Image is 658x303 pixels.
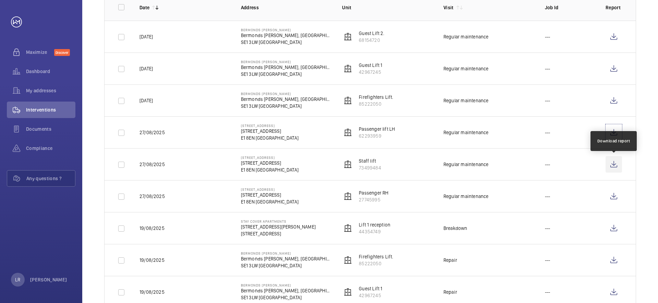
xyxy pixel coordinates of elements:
[139,129,165,136] p: 27/08/2025
[545,4,595,11] p: Job Id
[241,187,298,191] p: [STREET_ADDRESS]
[359,285,382,292] p: Guest Lift 1
[241,223,316,230] p: [STREET_ADDRESS][PERSON_NAME]
[344,160,352,168] img: elevator.svg
[545,225,550,232] p: ---
[344,65,352,73] img: elevator.svg
[443,225,467,232] div: Breakdown
[359,158,381,164] p: Staff lift
[139,193,165,200] p: 27/08/2025
[359,126,395,132] p: Passenger lift LH
[241,283,331,287] p: Bermonds [PERSON_NAME]
[139,225,164,232] p: 19/08/2025
[241,32,331,39] p: Bermonds [PERSON_NAME], [GEOGRAPHIC_DATA]
[545,129,550,136] p: ---
[241,160,298,166] p: [STREET_ADDRESS]
[344,224,352,232] img: elevator.svg
[443,129,488,136] div: Regular maintenance
[443,289,457,295] div: Repair
[241,4,331,11] p: Address
[545,193,550,200] p: ---
[344,288,352,296] img: elevator.svg
[30,276,67,283] p: [PERSON_NAME]
[241,64,331,71] p: Bermonds [PERSON_NAME], [GEOGRAPHIC_DATA]
[359,228,390,235] p: 44354749
[359,37,384,44] p: 68154720
[359,132,395,139] p: 62293959
[26,87,75,94] span: My addresses
[545,161,550,168] p: ---
[443,65,488,72] div: Regular maintenance
[606,4,622,11] p: Report
[139,33,153,40] p: [DATE]
[139,161,165,168] p: 27/08/2025
[545,65,550,72] p: ---
[443,257,457,264] div: Repair
[241,28,331,32] p: Bermonds [PERSON_NAME]
[241,255,331,262] p: Bermonds [PERSON_NAME], [GEOGRAPHIC_DATA]
[26,175,75,182] span: Any questions ?
[443,193,488,200] div: Regular maintenance
[15,276,20,283] p: LR
[26,49,54,56] span: Maximize
[359,101,393,107] p: 85222050
[241,124,298,128] p: [STREET_ADDRESS]
[241,219,316,223] p: Stay Cover apartments
[359,292,382,299] p: 42967245
[545,33,550,40] p: ---
[342,4,432,11] p: Unit
[241,230,316,237] p: [STREET_ADDRESS]
[344,256,352,264] img: elevator.svg
[241,39,331,46] p: SE1 3LW [GEOGRAPHIC_DATA]
[241,294,331,301] p: SE1 3LW [GEOGRAPHIC_DATA]
[597,138,630,144] div: Download report
[359,94,393,101] p: Firefighters Lift.
[359,196,388,203] p: 27745995
[359,260,393,267] p: 85222050
[344,33,352,41] img: elevator.svg
[139,257,164,264] p: 19/08/2025
[241,92,331,96] p: Bermonds [PERSON_NAME]
[241,287,331,294] p: Bermonds [PERSON_NAME], [GEOGRAPHIC_DATA]
[26,106,75,113] span: Interventions
[241,251,331,255] p: Bermonds [PERSON_NAME]
[359,253,393,260] p: Firefighters Lift.
[139,4,149,11] p: Date
[545,97,550,104] p: ---
[344,96,352,105] img: elevator.svg
[241,135,298,141] p: E1 8EN [GEOGRAPHIC_DATA]
[241,155,298,160] p: [STREET_ADDRESS]
[26,126,75,132] span: Documents
[241,262,331,269] p: SE1 3LW [GEOGRAPHIC_DATA]
[241,198,298,205] p: E1 8EN [GEOGRAPHIC_DATA]
[443,97,488,104] div: Regular maintenance
[26,145,75,152] span: Compliance
[241,71,331,78] p: SE1 3LW [GEOGRAPHIC_DATA]
[26,68,75,75] span: Dashboard
[443,161,488,168] div: Regular maintenance
[359,189,388,196] p: Passenger RH
[139,289,164,295] p: 19/08/2025
[359,221,390,228] p: Lift 1 reception
[139,97,153,104] p: [DATE]
[241,128,298,135] p: [STREET_ADDRESS]
[54,49,70,56] span: Discover
[359,69,382,75] p: 42967245
[443,4,454,11] p: Visit
[359,30,384,37] p: Guest Lift 2.
[241,60,331,64] p: Bermonds [PERSON_NAME]
[545,257,550,264] p: ---
[545,289,550,295] p: ---
[241,191,298,198] p: [STREET_ADDRESS]
[241,96,331,103] p: Bermonds [PERSON_NAME], [GEOGRAPHIC_DATA]
[344,128,352,137] img: elevator.svg
[359,62,382,69] p: Guest Lift 1
[344,192,352,200] img: elevator.svg
[359,164,381,171] p: 73499484
[443,33,488,40] div: Regular maintenance
[241,103,331,109] p: SE1 3LW [GEOGRAPHIC_DATA]
[241,166,298,173] p: E1 8EN [GEOGRAPHIC_DATA]
[139,65,153,72] p: [DATE]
